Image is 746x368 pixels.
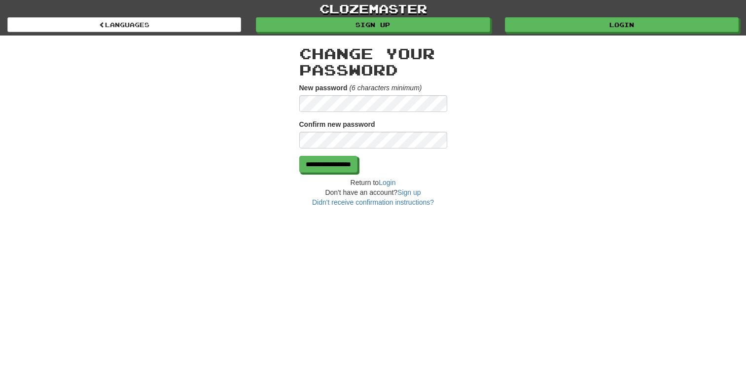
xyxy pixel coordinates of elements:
a: Sign up [397,188,421,196]
label: New password [299,83,348,93]
a: Languages [7,17,241,32]
h2: Change your password [299,45,447,78]
a: Didn't receive confirmation instructions? [312,198,434,206]
label: Confirm new password [299,119,375,129]
a: Login [505,17,739,32]
div: Return to Don't have an account? [299,178,447,207]
a: Sign up [256,17,490,32]
a: Login [379,179,395,186]
em: (6 characters minimum) [349,84,422,92]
